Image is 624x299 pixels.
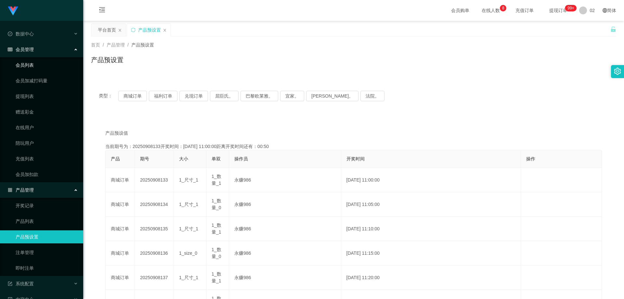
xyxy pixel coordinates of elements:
span: 数据中心 [8,31,34,36]
font: [DATE] 11:20:00 [346,275,380,280]
font: 商城订单 [111,202,129,207]
i: 图标: close [163,28,167,32]
font: 永赚986 [234,251,251,256]
i: 图标: check-circle-o [8,32,12,36]
span: 单双 [212,156,221,161]
a: 会员加减打码量 [16,74,78,87]
font: 1_尺寸_1 [179,202,198,207]
sup: 269 [565,5,577,11]
a: 赠送彩金 [16,105,78,118]
a: 陪玩用户 [16,137,78,150]
font: 永赚986 [234,275,251,280]
button: 福利订单 [149,91,177,101]
font: 商城订单 [111,226,129,231]
span: 操作 [526,156,535,161]
span: 产品预设值 [105,130,128,137]
font: 永赚986 [234,202,251,207]
a: 充值列表 [16,152,78,165]
td: 永赚986 [229,168,341,192]
font: 20250908133 [140,177,168,183]
span: 期号 [140,156,149,161]
button: 商城订单 [118,91,147,101]
font: 产品预设置 [91,56,123,63]
font: [DATE] 11:15:00 [346,251,380,256]
button: 兑现订单 [179,91,208,101]
button: [PERSON_NAME]。 [306,91,358,101]
font: 1_数量_1 [212,174,221,186]
font: 20250908137 [140,275,168,280]
font: 20250908136 [140,251,168,256]
font: 20250908134 [140,202,168,207]
a: 会员列表 [16,59,78,72]
font: [DATE] 11:10:00 [346,226,380,231]
button: 法院。 [360,91,384,101]
img: logo.9652507e.png [8,7,18,16]
span: / [103,42,104,48]
font: [DATE] 11:00:00 [346,177,380,183]
font: 1_尺寸_1 [179,226,198,231]
span: 产品管理 [107,42,125,48]
i: 图标: global [603,8,607,13]
font: 8 [502,6,504,10]
span: / [127,42,129,48]
button: 宜家。 [280,91,304,101]
i: 图标: close [118,28,122,32]
i: 图标: unlock [610,26,616,32]
a: 会员加扣款 [16,168,78,181]
i: 图标: table [8,47,12,52]
span: 提现订单 [546,8,571,13]
td: 商城订单 [106,168,135,192]
font: 产品预设置 [138,27,161,33]
i: 图标: setting [614,68,621,75]
font: [DATE] 11:05:00 [346,202,380,207]
i: 图标: menu-fold [91,0,113,21]
span: 产品 [111,156,120,161]
font: 1_数量_0 [212,247,221,259]
font: 商城订单 [111,275,129,280]
a: 注单管理 [16,246,78,259]
span: 大小 [179,156,188,161]
font: 02 [590,8,595,13]
font: 1_size_0 [179,251,197,256]
span: 产品管理 [8,187,34,193]
button: 巴黎欧莱雅。 [240,91,278,101]
button: 屈臣氏。 [210,91,239,101]
font: 1_数量_1 [212,223,221,235]
font: 1_尺寸_1 [179,177,198,183]
span: 在线人数 [478,8,503,13]
a: 在线用户 [16,121,78,134]
sup: 8 [500,5,506,11]
span: 充值订单 [512,8,537,13]
a: 开奖记录 [16,199,78,212]
div: 当前期号为：20250908133开奖时间：[DATE] 11:00:00距离开奖时间还有：00:50 [105,143,602,150]
i: 图标: appstore-o [8,188,12,192]
font: 1_尺寸_1 [179,275,198,280]
font: 1_数量_1 [212,271,221,283]
font: 1_数量_0 [212,198,221,210]
i: 图标: sync [131,28,136,32]
a: 即时注单 [16,262,78,275]
font: 商城订单 [111,251,129,256]
span: 类型： [99,91,118,101]
span: 开奖时间 [346,156,365,161]
span: 系统配置 [8,281,34,286]
i: 图标: form [8,281,12,286]
span: 首页 [91,42,100,48]
span: 产品预设置 [131,42,154,48]
span: 会员管理 [8,47,34,52]
a: 产品预设置 [16,230,78,243]
a: 产品列表 [16,215,78,228]
font: 99+ [567,6,574,10]
font: 20250908135 [140,226,168,231]
font: 平台首页 [98,27,116,33]
font: 永赚986 [234,226,251,231]
a: 提现列表 [16,90,78,103]
span: 操作员 [234,156,248,161]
